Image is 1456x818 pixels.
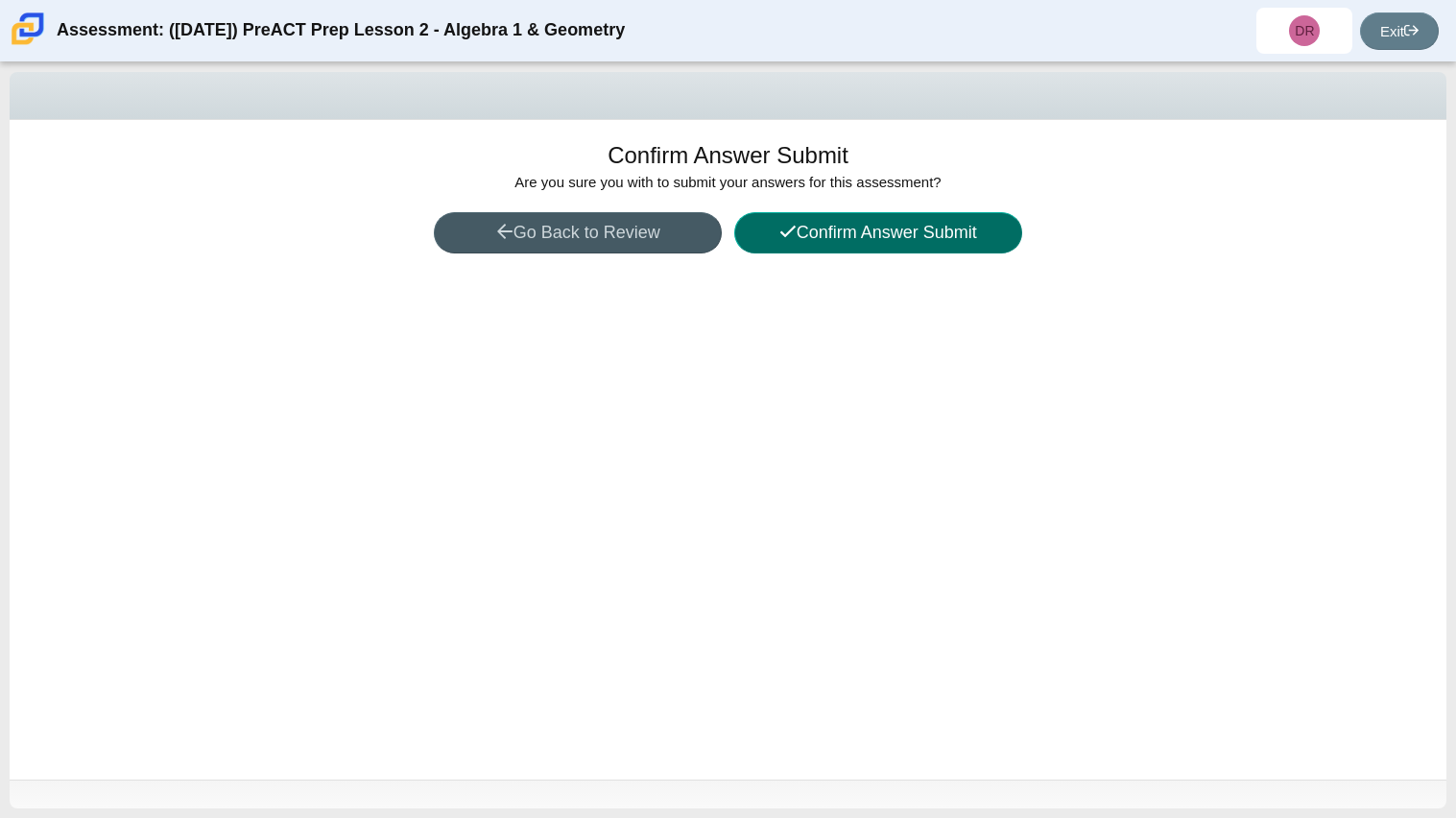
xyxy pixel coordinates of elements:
img: Carmen School of Science & Technology [8,9,48,49]
a: Exit [1360,12,1439,50]
h1: Confirm Answer Submit [608,139,848,172]
a: Carmen School of Science & Technology [8,36,48,52]
button: Go Back to Review [434,212,722,253]
span: DR [1295,24,1314,37]
div: Assessment: ([DATE]) PreACT Prep Lesson 2 - Algebra 1 & Geometry [57,8,625,54]
span: Are you sure you with to submit your answers for this assessment? [514,174,941,190]
button: Confirm Answer Submit [734,212,1022,253]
